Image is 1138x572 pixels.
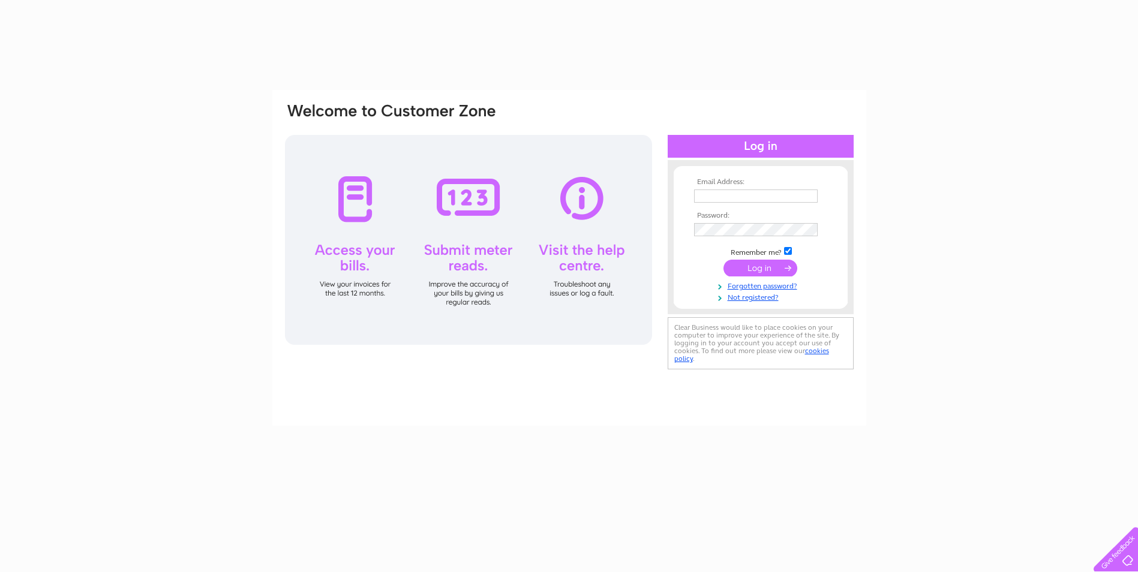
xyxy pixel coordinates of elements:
[694,279,830,291] a: Forgotten password?
[691,178,830,186] th: Email Address:
[674,347,829,363] a: cookies policy
[694,291,830,302] a: Not registered?
[668,317,854,369] div: Clear Business would like to place cookies on your computer to improve your experience of the sit...
[691,245,830,257] td: Remember me?
[723,260,797,276] input: Submit
[691,212,830,220] th: Password:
